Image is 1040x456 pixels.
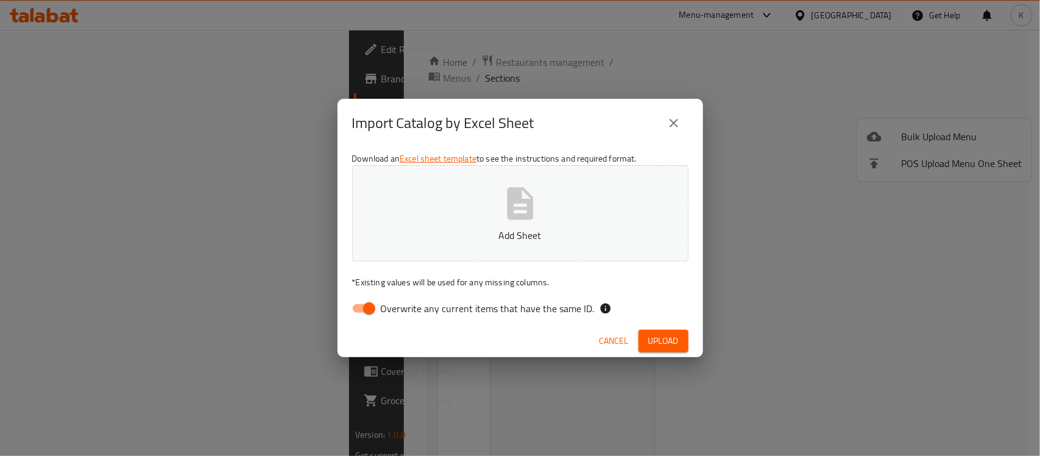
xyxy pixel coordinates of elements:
[352,276,688,288] p: Existing values will be used for any missing columns.
[400,151,476,166] a: Excel sheet template
[639,330,688,352] button: Upload
[659,109,688,138] button: close
[600,302,612,315] svg: If the overwrite option isn't selected, then the items that match an existing ID will be ignored ...
[371,228,670,243] p: Add Sheet
[338,148,703,324] div: Download an to see the instructions and required format.
[381,301,595,316] span: Overwrite any current items that have the same ID.
[595,330,634,352] button: Cancel
[352,165,688,262] button: Add Sheet
[352,113,534,133] h2: Import Catalog by Excel Sheet
[600,333,629,349] span: Cancel
[648,333,679,349] span: Upload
